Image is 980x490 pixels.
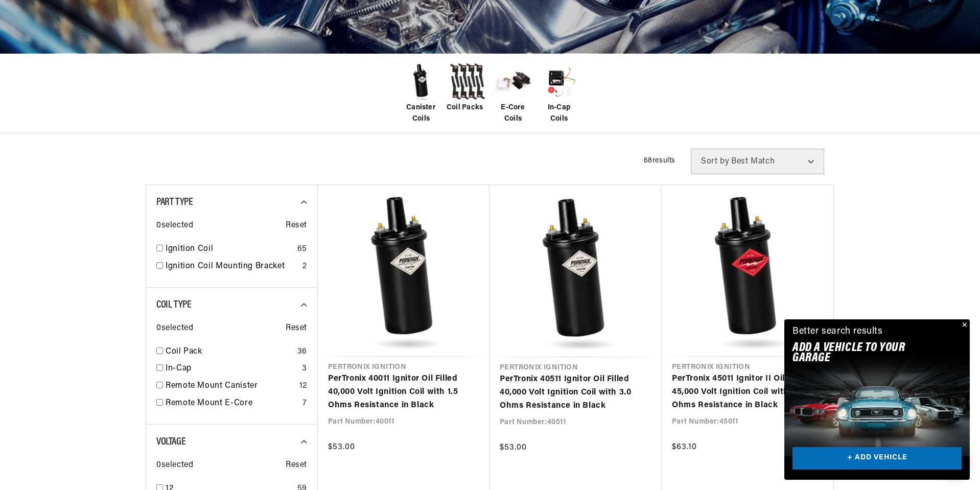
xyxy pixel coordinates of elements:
[299,380,307,393] div: 12
[302,260,307,273] div: 2
[286,459,307,472] span: Reset
[644,157,675,165] span: 68 results
[447,102,483,113] span: Coil Packs
[156,459,193,472] span: 0 selected
[792,324,883,339] div: Better search results
[401,61,441,102] img: Canister Coils
[166,260,298,273] a: Ignition Coil Mounting Bracket
[401,102,441,125] span: Canister Coils
[286,219,307,232] span: Reset
[958,319,970,332] button: Close
[302,397,307,410] div: 7
[302,362,307,376] div: 3
[493,61,533,125] a: E-Core Coils E-Core Coils
[166,345,293,359] a: Coil Pack
[539,102,579,125] span: In-Cap Coils
[493,102,533,125] span: E-Core Coils
[166,243,293,256] a: Ignition Coil
[401,61,441,125] a: Canister Coils Canister Coils
[500,373,651,412] a: PerTronix 40511 Ignitor Oil Filled 40,000 Volt Ignition Coil with 3.0 Ohms Resistance in Black
[792,447,962,470] a: + ADD VEHICLE
[156,300,191,310] span: Coil Type
[447,61,487,102] img: Coil Packs
[328,372,479,412] a: PerTronix 40011 Ignitor Oil Filled 40,000 Volt Ignition Coil with 1.5 Ohms Resistance in Black
[156,219,193,232] span: 0 selected
[166,397,298,410] a: Remote Mount E-Core
[672,372,823,412] a: PerTronix 45011 Ignitor II Oil Filled 45,000 Volt Ignition Coil with 0.6 Ohms Resistance in Black
[539,61,579,125] a: In-Cap Coils In-Cap Coils
[539,61,579,102] img: In-Cap Coils
[493,61,533,102] img: E-Core Coils
[701,157,729,166] span: Sort by
[447,61,487,113] a: Coil Packs Coil Packs
[156,197,193,207] span: Part Type
[691,149,824,174] select: Sort by
[166,362,298,376] a: In-Cap
[297,243,307,256] div: 65
[156,322,193,335] span: 0 selected
[792,343,936,364] h2: Add A VEHICLE to your garage
[286,322,307,335] span: Reset
[297,345,307,359] div: 36
[166,380,295,393] a: Remote Mount Canister
[156,437,185,447] span: Voltage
